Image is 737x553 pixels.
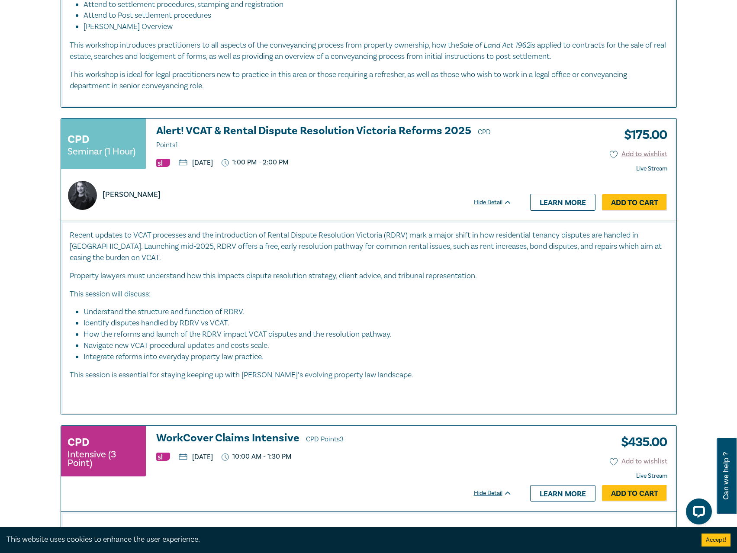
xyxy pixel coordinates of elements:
[156,432,512,445] h3: WorkCover Claims Intensive
[84,351,668,363] li: Integrate reforms into everyday property law practice.
[179,453,213,460] p: [DATE]
[636,472,667,480] strong: Live Stream
[84,306,659,318] li: Understand the structure and function of RDRV.
[530,194,595,210] a: Learn more
[156,128,491,149] span: CPD Points 1
[84,340,659,351] li: Navigate new VCAT procedural updates and costs scale.
[610,457,667,466] button: Add to wishlist
[156,159,170,167] img: Substantive Law
[156,453,170,461] img: Substantive Law
[156,125,512,151] h3: Alert! VCAT & Rental Dispute Resolution Victoria Reforms 2025
[70,270,668,282] p: Property lawyers must understand how this impacts dispute resolution strategy, client advice, and...
[84,329,659,340] li: How the reforms and launch of the RDRV impact VCAT disputes and the resolution pathway.
[618,125,667,145] h3: $ 175.00
[459,40,530,49] em: Sale of Land Act 1962
[156,125,512,151] a: Alert! VCAT & Rental Dispute Resolution Victoria Reforms 2025 CPD Points1
[68,450,139,467] small: Intensive (3 Point)
[6,534,689,545] div: This website uses cookies to enhance the user experience.
[679,495,715,531] iframe: LiveChat chat widget
[722,443,730,509] span: Can we help ?
[474,489,521,498] div: Hide Detail
[70,39,668,62] p: This workshop introduces practitioners to all aspects of the conveyancing process from property o...
[602,485,667,502] a: Add to Cart
[84,21,668,32] li: [PERSON_NAME] Overview
[70,230,668,264] p: Recent updates to VCAT processes and the introduction of Rental Dispute Resolution Victoria (RDRV...
[84,318,659,329] li: Identify disputes handled by RDRV vs VCAT.
[615,432,667,452] h3: $ 435.00
[70,69,668,92] p: This workshop is ideal for legal practitioners new to practice in this area or those requiring a ...
[68,434,89,450] h3: CPD
[156,432,512,445] a: WorkCover Claims Intensive CPD Points3
[222,158,289,167] p: 1:00 PM - 2:00 PM
[702,534,731,547] button: Accept cookies
[68,147,135,156] small: Seminar (1 Hour)
[474,198,521,207] div: Hide Detail
[68,132,89,147] h3: CPD
[222,453,292,461] p: 10:00 AM - 1:30 PM
[306,435,344,444] span: CPD Points 3
[70,289,668,300] p: This session will discuss:
[530,485,595,502] a: Learn more
[70,370,668,381] p: This session is essential for staying keeping up with [PERSON_NAME]’s evolving property law lands...
[68,181,97,210] img: https://s3.ap-southeast-2.amazonaws.com/leo-cussen-store-production-content/Contacts/Rachel%20Mat...
[179,159,213,166] p: [DATE]
[636,165,667,173] strong: Live Stream
[103,189,161,200] p: [PERSON_NAME]
[84,10,659,21] li: Attend to Post settlement procedures
[610,149,667,159] button: Add to wishlist
[602,194,667,211] a: Add to Cart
